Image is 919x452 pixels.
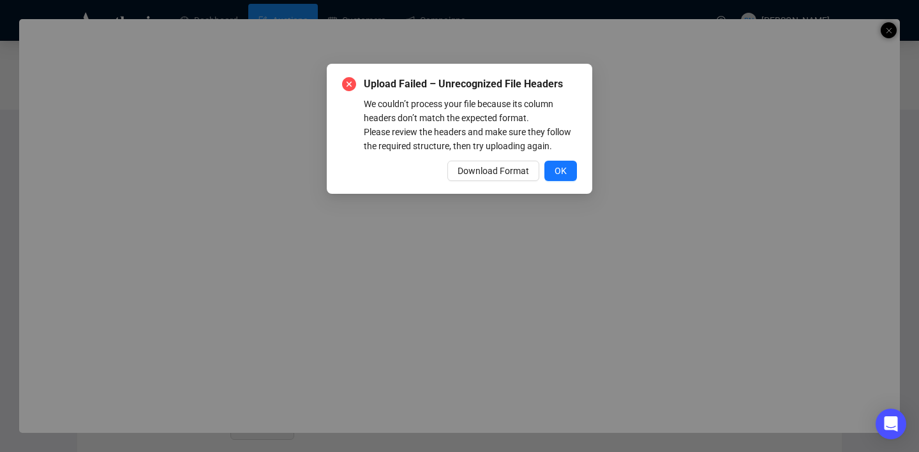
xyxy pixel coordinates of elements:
[447,161,539,181] button: Download Format
[555,164,567,178] span: OK
[364,99,571,151] span: We couldn’t process your file because its column headers don’t match the expected format. Please ...
[342,77,356,91] span: close-circle
[458,164,529,178] span: Download Format
[876,409,906,439] div: Open Intercom Messenger
[544,161,577,181] button: OK
[364,77,577,92] span: Upload Failed – Unrecognized File Headers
